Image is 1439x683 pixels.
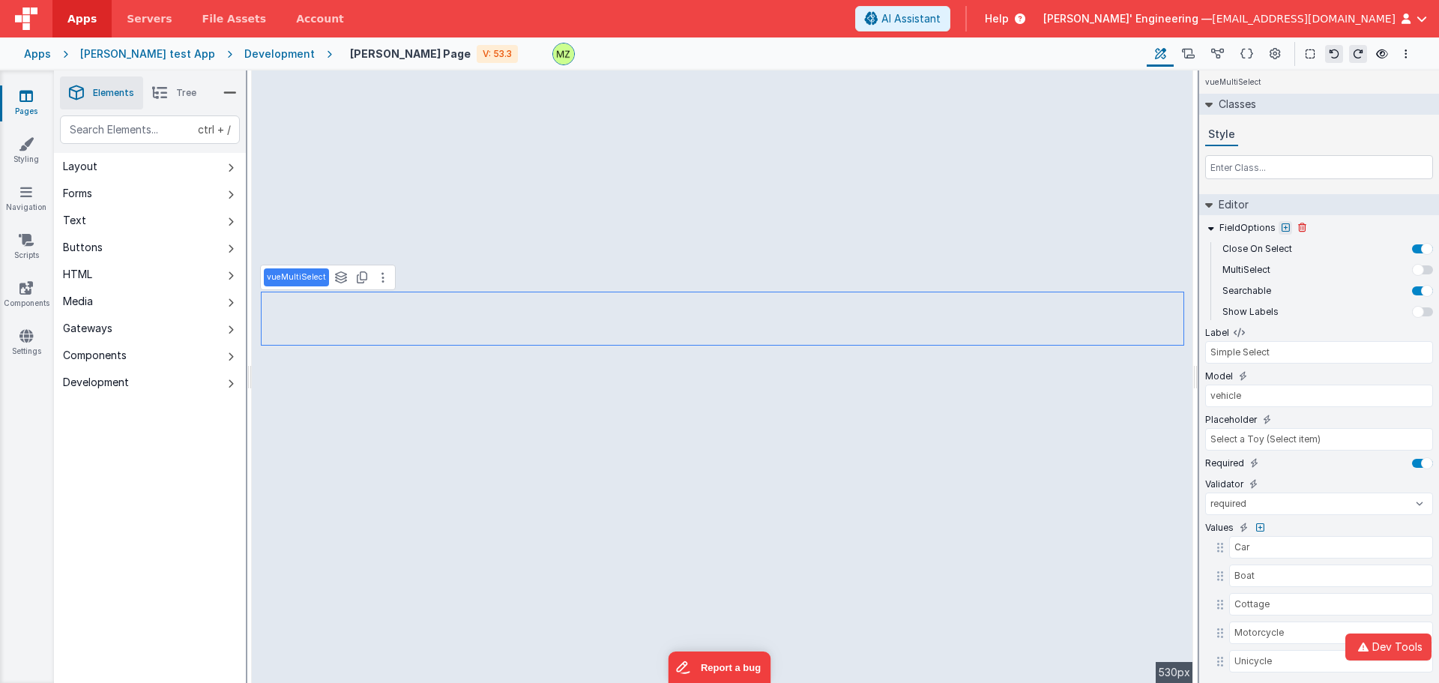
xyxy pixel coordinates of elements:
span: File Assets [202,11,267,26]
label: Show Labels [1222,306,1279,318]
button: Forms [54,180,246,207]
div: Gateways [63,321,112,336]
span: Servers [127,11,172,26]
label: Searchable [1222,285,1271,297]
div: HTML [63,267,92,282]
h2: Classes [1213,94,1256,115]
div: Forms [63,186,92,201]
img: e6f0a7b3287e646a671e5b5b3f58e766 [553,43,574,64]
span: AI Assistant [881,11,941,26]
label: Model [1205,370,1233,382]
iframe: Marker.io feedback button [669,652,771,683]
div: Media [63,294,93,309]
button: Media [54,288,246,315]
div: Apps [24,46,51,61]
div: Components [63,348,127,363]
div: Layout [63,159,97,174]
label: FieldOptions [1219,222,1276,234]
span: Apps [67,11,97,26]
input: Search Elements... [60,115,240,144]
button: Options [1397,45,1415,63]
p: vueMultiSelect [267,271,326,283]
label: Close On Select [1222,243,1292,255]
div: Text [63,213,86,228]
button: Components [54,342,246,369]
button: Development [54,369,246,396]
label: Required [1205,457,1244,469]
button: HTML [54,261,246,288]
span: Help [985,11,1009,26]
button: Dev Tools [1345,634,1432,661]
button: Buttons [54,234,246,261]
label: Placeholder [1205,414,1257,426]
label: Validator [1205,478,1243,490]
label: MultiSelect [1222,264,1270,276]
span: [EMAIL_ADDRESS][DOMAIN_NAME] [1212,11,1396,26]
button: Gateways [54,315,246,342]
div: Development [244,46,315,61]
div: V: 53.3 [477,45,518,63]
h4: [PERSON_NAME] Page [350,46,471,61]
div: --> [252,70,1193,683]
button: Style [1205,124,1238,146]
span: [PERSON_NAME]' Engineering — [1043,11,1212,26]
div: 530px [1156,662,1193,683]
button: [PERSON_NAME]' Engineering — [EMAIL_ADDRESS][DOMAIN_NAME] [1043,11,1427,26]
h2: Editor [1213,194,1249,215]
div: [PERSON_NAME] test App [80,46,215,61]
div: Buttons [63,240,103,255]
button: Text [54,207,246,234]
input: Enter Class... [1205,155,1433,179]
span: Elements [93,87,134,99]
span: Tree [176,87,196,99]
div: ctrl [198,122,214,137]
button: AI Assistant [855,6,950,31]
h4: vueMultiSelect [1199,70,1267,94]
div: Development [63,375,129,390]
button: Layout [54,153,246,180]
label: Values [1205,522,1234,534]
label: Label [1205,327,1229,339]
span: + / [198,115,231,144]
